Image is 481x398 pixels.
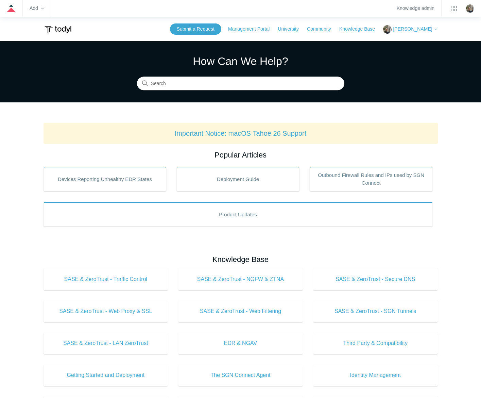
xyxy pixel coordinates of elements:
span: SASE & ZeroTrust - Web Filtering [188,307,293,315]
a: University [278,26,305,33]
a: SASE & ZeroTrust - SGN Tunnels [313,300,438,322]
a: The SGN Connect Agent [178,364,303,386]
h2: Popular Articles [44,149,438,161]
a: EDR & NGAV [178,332,303,354]
a: Knowledge Base [339,26,382,33]
zd-hc-trigger: Click your profile icon to open the profile menu [466,4,474,13]
span: SASE & ZeroTrust - NGFW & ZTNA [188,275,293,283]
span: Third Party & Compatibility [323,339,428,347]
a: SASE & ZeroTrust - Web Filtering [178,300,303,322]
button: [PERSON_NAME] [383,25,437,34]
span: SASE & ZeroTrust - LAN ZeroTrust [54,339,158,347]
a: Getting Started and Deployment [44,364,168,386]
span: Identity Management [323,371,428,379]
a: Product Updates [44,202,433,227]
span: SASE & ZeroTrust - Secure DNS [323,275,428,283]
a: SASE & ZeroTrust - Web Proxy & SSL [44,300,168,322]
a: SASE & ZeroTrust - NGFW & ZTNA [178,268,303,290]
a: Important Notice: macOS Tahoe 26 Support [175,130,307,137]
a: Knowledge admin [397,6,434,10]
a: Deployment Guide [176,167,299,191]
h1: How Can We Help? [137,53,344,69]
zd-hc-trigger: Add [30,6,44,10]
a: Outbound Firewall Rules and IPs used by SGN Connect [310,167,433,191]
span: Getting Started and Deployment [54,371,158,379]
a: SASE & ZeroTrust - Traffic Control [44,268,168,290]
a: Management Portal [228,26,276,33]
span: SASE & ZeroTrust - Traffic Control [54,275,158,283]
img: Todyl Support Center Help Center home page [44,23,72,36]
span: SASE & ZeroTrust - Web Proxy & SSL [54,307,158,315]
a: Third Party & Compatibility [313,332,438,354]
a: Devices Reporting Unhealthy EDR States [44,167,167,191]
a: Identity Management [313,364,438,386]
span: EDR & NGAV [188,339,293,347]
a: Community [307,26,338,33]
img: user avatar [466,4,474,13]
a: SASE & ZeroTrust - LAN ZeroTrust [44,332,168,354]
span: SASE & ZeroTrust - SGN Tunnels [323,307,428,315]
a: SASE & ZeroTrust - Secure DNS [313,268,438,290]
span: [PERSON_NAME] [393,26,432,32]
a: Submit a Request [170,23,221,35]
input: Search [137,77,344,90]
h2: Knowledge Base [44,254,438,265]
span: The SGN Connect Agent [188,371,293,379]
